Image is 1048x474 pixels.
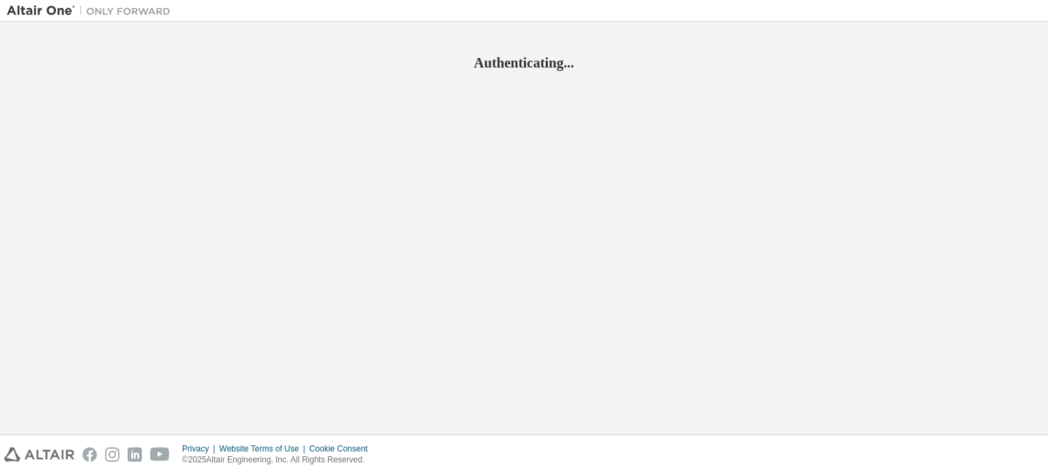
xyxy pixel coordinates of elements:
[4,447,74,462] img: altair_logo.svg
[83,447,97,462] img: facebook.svg
[105,447,119,462] img: instagram.svg
[7,54,1041,72] h2: Authenticating...
[219,443,309,454] div: Website Terms of Use
[309,443,375,454] div: Cookie Consent
[128,447,142,462] img: linkedin.svg
[182,443,219,454] div: Privacy
[150,447,170,462] img: youtube.svg
[182,454,376,466] p: © 2025 Altair Engineering, Inc. All Rights Reserved.
[7,4,177,18] img: Altair One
